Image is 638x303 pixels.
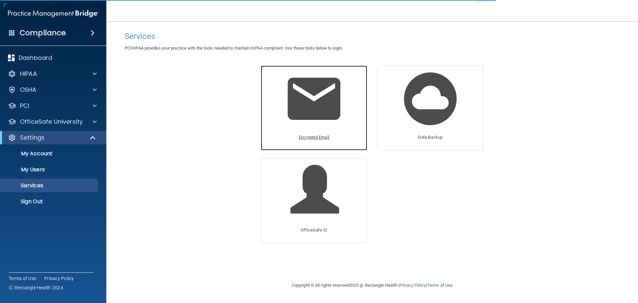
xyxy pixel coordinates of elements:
[299,133,329,141] p: Encrypted Email
[125,32,620,41] h4: Services
[8,70,97,78] a: HIPAA
[4,166,95,173] p: My Users
[301,226,327,234] p: OfficeSafe ID
[20,28,66,38] h4: Compliance
[8,86,97,94] a: OSHA
[8,7,98,20] img: PMB logo
[261,66,367,150] a: Encrypted Email Encrypted Email
[427,283,453,288] a: Terms of Use
[251,275,493,296] div: Copyright © All rights reserved 2025 @ Rectangle Health | |
[20,70,37,78] p: HIPAA
[9,284,63,291] span: Ⓒ Rectangle Health 2024
[19,54,52,62] p: Dashboard
[4,182,95,189] p: Services
[20,86,37,94] p: OSHA
[418,133,443,141] p: Data Backup
[44,275,74,282] a: Privacy Policy
[8,134,96,142] a: Settings
[20,134,45,142] p: Settings
[261,158,367,243] a: OfficeSafe ID
[4,198,95,205] p: Sign Out
[8,54,97,62] a: Dashboard
[282,67,346,130] img: Encrypted Email
[9,275,36,282] a: Terms of Use
[399,67,462,130] img: Data Backup
[4,150,95,157] p: My Account
[8,118,97,126] a: OfficeSafe University
[8,102,97,110] a: PCI
[125,46,343,51] span: PCIHIPAA provides your practice with the tools needed to mantain HIPAA compliant. Use these tools...
[8,55,15,61] img: dashboard.aa5b2476.svg
[20,102,29,110] p: PCI
[399,283,426,288] a: Privacy Policy
[20,118,83,126] p: OfficeSafe University
[377,66,483,150] a: Data Backup Data Backup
